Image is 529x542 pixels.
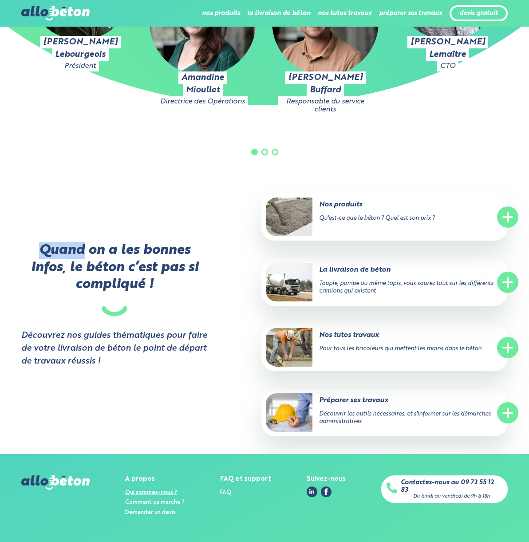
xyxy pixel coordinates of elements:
[281,96,370,115] div: Responsable du service clients
[310,84,341,96] h4: Buffard
[413,494,490,499] div: Du lundi au vendredi de 9h à 18h
[220,475,271,483] div: FAQ et support
[64,61,96,71] div: Président
[202,3,240,24] li: nos produits
[266,396,468,405] p: Préparer ses travaux
[21,6,90,20] img: allobéton
[266,330,468,340] p: Nos tutos travaux
[266,263,312,301] img: La livraison de béton
[21,475,90,490] img: allobéton
[186,84,220,96] h4: Mioullet
[266,328,312,367] img: Nos tutos travaux
[440,61,455,71] div: CTO
[307,475,346,483] div: Suivez-nous
[319,215,435,221] span: Qu'est-ce que le béton ? Quel est son prix ?
[459,10,498,17] a: devis gratuit
[160,96,245,107] div: Directrice des Opérations
[182,71,224,84] h4: Amandine
[379,3,442,24] li: préparer ses travaux
[125,499,185,505] a: Comment ça marche ?
[125,475,185,483] div: A propos
[21,242,209,316] p: Quand on a les bonnes infos, le béton c’est pas si compliqué !
[220,490,231,495] a: FAQ
[319,281,493,294] span: Toupie, pompe ou même tapis, vous saurez tout sur les différents camions qui existent
[266,393,312,432] img: Préparer ses travaux
[247,3,311,24] li: la livraison de béton
[266,198,312,236] img: Nos produits
[43,36,118,48] h4: [PERSON_NAME]
[125,490,177,495] a: Qui sommes-nous ?
[266,265,468,275] p: La livraison de béton
[288,71,363,84] h4: [PERSON_NAME]
[429,48,466,61] h4: Lemaître
[266,200,468,210] p: Nos produits
[55,48,106,61] h4: Lebourgeois
[318,3,372,24] li: nos tutos travaux
[319,346,482,352] span: Pour tous les bricoleurs qui mettent les mains dans le béton
[125,510,176,515] a: Demander un devis
[401,479,502,494] a: Contactez-nous au 09 72 55 12 83
[411,36,485,48] h4: [PERSON_NAME]
[21,329,209,368] strong: Découvrez nos guides thématiques pour faire de votre livraison de béton le point de départ de tra...
[319,411,491,424] span: Découvrir les outils nécessaires, et s'informer sur les démarches administratives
